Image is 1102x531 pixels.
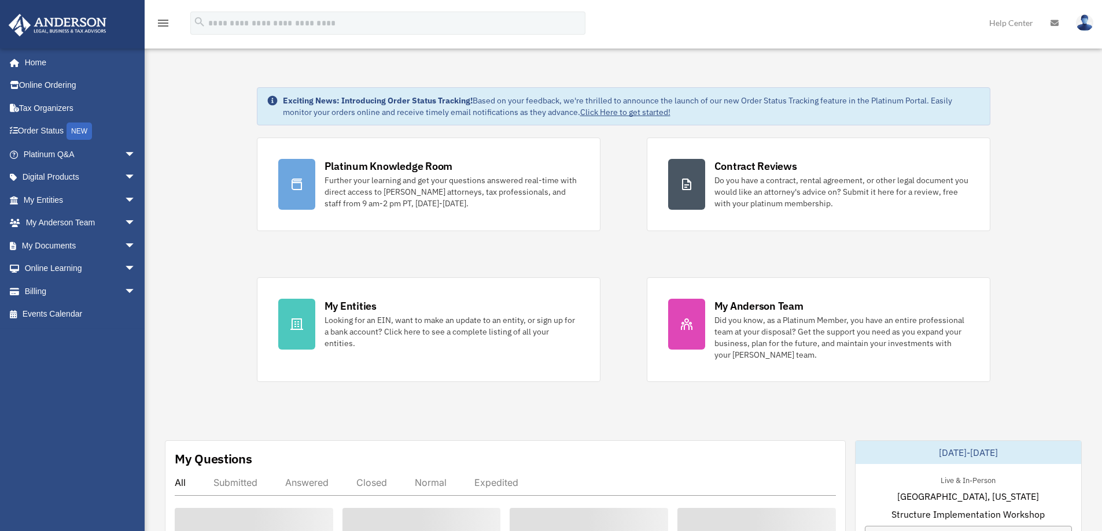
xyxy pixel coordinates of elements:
a: Contract Reviews Do you have a contract, rental agreement, or other legal document you would like... [647,138,990,231]
span: arrow_drop_down [124,234,148,258]
div: Do you have a contract, rental agreement, or other legal document you would like an attorney's ad... [714,174,969,209]
a: Online Learningarrow_drop_down [8,257,153,280]
a: Digital Productsarrow_drop_down [8,166,153,189]
div: Contract Reviews [714,159,797,173]
div: Live & In-Person [931,473,1005,485]
a: My Documentsarrow_drop_down [8,234,153,257]
div: Based on your feedback, we're thrilled to announce the launch of our new Order Status Tracking fe... [283,95,981,118]
a: Online Ordering [8,74,153,97]
div: Platinum Knowledge Room [325,159,453,173]
div: Closed [356,477,387,488]
span: arrow_drop_down [124,211,148,235]
a: menu [156,20,170,30]
div: All [175,477,186,488]
div: Expedited [474,477,518,488]
div: My Entities [325,299,377,313]
div: Looking for an EIN, want to make an update to an entity, or sign up for a bank account? Click her... [325,314,579,349]
span: Structure Implementation Workshop [891,507,1045,521]
a: Home [8,51,148,74]
img: User Pic [1076,14,1093,31]
div: My Questions [175,450,252,467]
a: My Anderson Team Did you know, as a Platinum Member, you have an entire professional team at your... [647,277,990,382]
span: arrow_drop_down [124,166,148,190]
a: My Anderson Teamarrow_drop_down [8,211,153,235]
div: Normal [415,477,447,488]
span: arrow_drop_down [124,143,148,166]
i: menu [156,16,170,30]
div: [DATE]-[DATE] [856,441,1081,464]
a: Platinum Q&Aarrow_drop_down [8,143,153,166]
a: My Entities Looking for an EIN, want to make an update to an entity, or sign up for a bank accoun... [257,277,600,382]
div: Submitted [213,477,257,488]
div: Did you know, as a Platinum Member, you have an entire professional team at your disposal? Get th... [714,314,969,361]
i: search [193,16,206,28]
a: Tax Organizers [8,96,153,120]
a: Platinum Knowledge Room Further your learning and get your questions answered real-time with dire... [257,138,600,231]
a: Order StatusNEW [8,120,153,143]
div: My Anderson Team [714,299,804,313]
a: Billingarrow_drop_down [8,280,153,303]
span: arrow_drop_down [124,257,148,281]
span: arrow_drop_down [124,280,148,303]
img: Anderson Advisors Platinum Portal [5,14,110,36]
strong: Exciting News: Introducing Order Status Tracking! [283,95,473,106]
div: NEW [67,122,92,140]
a: Click Here to get started! [580,107,670,117]
a: Events Calendar [8,303,153,326]
a: My Entitiesarrow_drop_down [8,188,153,211]
div: Answered [285,477,329,488]
span: [GEOGRAPHIC_DATA], [US_STATE] [897,489,1039,503]
span: arrow_drop_down [124,188,148,212]
div: Further your learning and get your questions answered real-time with direct access to [PERSON_NAM... [325,174,579,209]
